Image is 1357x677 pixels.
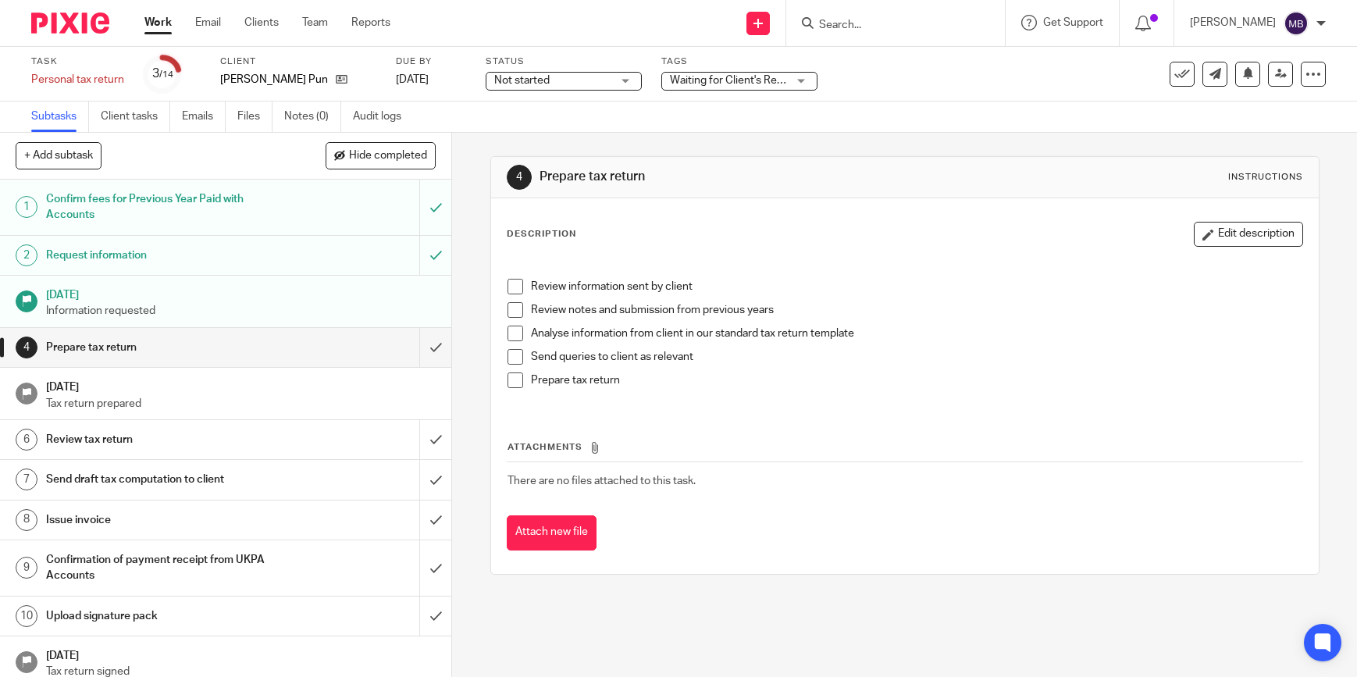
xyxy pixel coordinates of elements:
[46,428,285,451] h1: Review tax return
[284,102,341,132] a: Notes (0)
[16,142,102,169] button: + Add subtask
[396,55,466,68] label: Due by
[244,15,279,30] a: Clients
[144,15,172,30] a: Work
[1228,171,1303,184] div: Instructions
[16,244,37,266] div: 2
[46,468,285,491] h1: Send draft tax computation to client
[46,508,285,532] h1: Issue invoice
[531,326,1302,341] p: Analyse information from client in our standard tax return template
[195,15,221,30] a: Email
[507,515,597,551] button: Attach new file
[237,102,272,132] a: Files
[302,15,328,30] a: Team
[46,244,285,267] h1: Request information
[220,55,376,68] label: Client
[16,557,37,579] div: 9
[661,55,817,68] label: Tags
[152,65,173,83] div: 3
[396,74,429,85] span: [DATE]
[494,75,550,86] span: Not started
[16,509,37,531] div: 8
[182,102,226,132] a: Emails
[46,396,436,412] p: Tax return prepared
[531,279,1302,294] p: Review information sent by client
[16,469,37,490] div: 7
[531,349,1302,365] p: Send queries to client as relevant
[46,604,285,628] h1: Upload signature pack
[1190,15,1276,30] p: [PERSON_NAME]
[46,336,285,359] h1: Prepare tax return
[46,303,436,319] p: Information requested
[1284,11,1309,36] img: svg%3E
[540,169,938,185] h1: Prepare tax return
[31,55,124,68] label: Task
[31,72,124,87] div: Personal tax return
[507,228,576,241] p: Description
[220,72,328,87] p: [PERSON_NAME] Pun
[159,70,173,79] small: /14
[31,102,89,132] a: Subtasks
[16,605,37,627] div: 10
[817,19,958,33] input: Search
[1043,17,1103,28] span: Get Support
[349,150,427,162] span: Hide completed
[326,142,436,169] button: Hide completed
[46,376,436,395] h1: [DATE]
[101,102,170,132] a: Client tasks
[670,75,815,86] span: Waiting for Client's Response.
[1194,222,1303,247] button: Edit description
[507,165,532,190] div: 4
[31,12,109,34] img: Pixie
[351,15,390,30] a: Reports
[46,187,285,227] h1: Confirm fees for Previous Year Paid with Accounts
[531,372,1302,388] p: Prepare tax return
[486,55,642,68] label: Status
[16,429,37,451] div: 6
[531,302,1302,318] p: Review notes and submission from previous years
[46,644,436,664] h1: [DATE]
[16,337,37,358] div: 4
[508,443,582,451] span: Attachments
[508,476,696,486] span: There are no files attached to this task.
[353,102,413,132] a: Audit logs
[16,196,37,218] div: 1
[46,283,436,303] h1: [DATE]
[46,548,285,588] h1: Confirmation of payment receipt from UKPA Accounts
